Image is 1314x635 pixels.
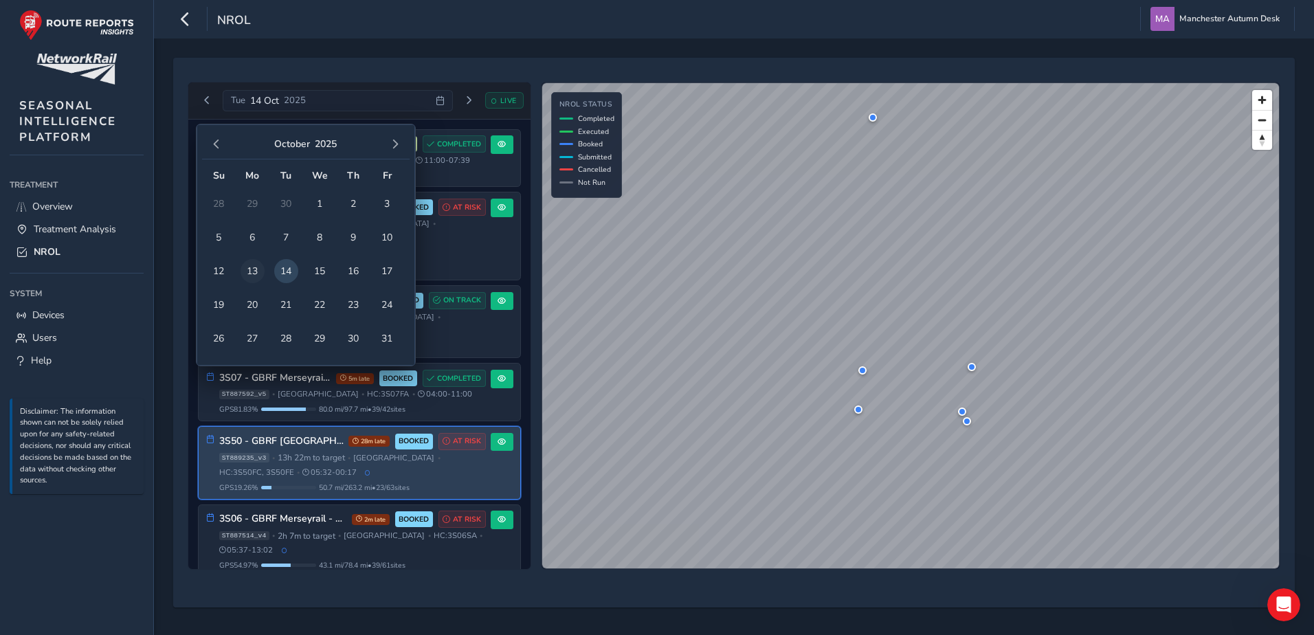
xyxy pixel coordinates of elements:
span: COMPLETED [437,373,481,384]
h3: 3S07 - GBRF Merseyrail - AM Northern [219,372,331,384]
span: SEASONAL INTELLIGENCE PLATFORM [19,98,116,145]
span: • [361,390,364,398]
span: HC: 3S07FA [367,389,409,399]
span: Cancelled [578,164,611,175]
span: Users [32,331,57,344]
span: Fr [383,169,392,182]
span: We [312,169,328,182]
span: 16 [342,259,366,283]
span: Mo [245,169,259,182]
span: AT RISK [453,436,481,447]
span: [GEOGRAPHIC_DATA] [344,531,425,541]
a: Overview [10,195,144,218]
img: customer logo [36,54,117,85]
span: Treatment Analysis [34,223,116,236]
span: • [438,313,441,321]
span: 19 [207,293,231,317]
span: 8 [308,225,332,249]
span: 2025 [284,94,306,107]
span: 12 [207,259,231,283]
span: Help [195,463,217,473]
span: 13h 22m to target [278,452,345,463]
span: 2h 7m to target [278,531,335,542]
span: ST887514_v4 [219,531,269,541]
span: 04:00 - 11:00 [418,389,472,399]
span: 1 [308,192,332,216]
span: 28 [274,326,298,350]
span: COMPLETED [437,139,481,150]
span: 9 [342,225,366,249]
button: Next day [458,92,480,109]
button: Help [137,429,275,484]
span: • [338,532,341,539]
span: 27 [241,326,265,350]
span: 20 [241,293,265,317]
span: 05:37 - 13:02 [219,545,274,555]
span: Overview [32,200,73,213]
span: HC: 3S06SA [434,531,477,541]
iframe: Intercom live chat [1267,588,1300,621]
span: 21 [274,293,298,317]
span: GPS 81.83 % [219,404,258,414]
h3: 3S50 - GBRF [GEOGRAPHIC_DATA] [219,436,344,447]
span: 17 [375,259,399,283]
span: 11:00 - 07:39 [416,155,470,166]
span: 2m late [352,514,390,525]
span: 80.0 mi / 97.7 mi • 39 / 42 sites [319,404,405,414]
span: 25 [409,293,433,317]
span: 15 [308,259,332,283]
span: • [433,220,436,227]
button: Send us a message [63,362,212,390]
a: NROL [10,241,144,263]
span: • [438,454,441,462]
span: Completed [578,113,614,124]
canvas: Map [542,83,1279,568]
span: 5 [207,225,231,249]
a: Help [10,349,144,372]
span: AT RISK [453,514,481,525]
button: Reset bearing to north [1252,130,1272,150]
span: Hey Manchester 👋 Welcome to the Route Reports Insights Platform. Take a look around! If you have ... [49,49,897,60]
span: GPS 54.97 % [219,560,258,570]
p: Disclaimer: The information shown can not be solely relied upon for any safety-related decisions,... [20,406,137,487]
span: BOOKED [399,436,429,447]
span: NROL [34,245,60,258]
img: diamond-layout [1150,7,1174,31]
span: 5m late [336,373,374,384]
span: • [272,390,275,398]
a: Devices [10,304,144,326]
span: Submitted [578,152,612,162]
span: • [480,532,482,539]
a: Users [10,326,144,349]
span: 6 [241,225,265,249]
span: NROL [217,12,251,31]
span: 30 [342,326,366,350]
span: • [272,454,275,462]
span: HC: 3S50FC, 3S50FE [219,467,294,478]
button: 2025 [315,137,337,151]
span: Messages [42,463,95,473]
span: 23 [342,293,366,317]
span: • [297,469,300,476]
button: Previous day [196,92,219,109]
span: 50.7 mi / 263.2 mi • 23 / 63 sites [319,482,410,493]
span: 14 Oct [250,94,279,107]
span: • [348,454,350,462]
span: Not Run [578,177,605,188]
span: BOOKED [399,514,429,525]
span: 4 [409,192,433,216]
span: 13 [241,259,265,283]
span: 14 [274,259,298,283]
div: Profile image for Route-Reports [16,48,43,76]
span: 24 [375,293,399,317]
div: Close [241,5,266,30]
span: • [272,532,275,539]
span: ST889235_v3 [219,453,269,463]
span: 18 [409,259,433,283]
button: Zoom in [1252,90,1272,110]
span: [GEOGRAPHIC_DATA] [278,389,359,399]
a: Treatment Analysis [10,218,144,241]
button: October [274,137,310,151]
span: AT RISK [453,202,481,213]
span: 22 [308,293,332,317]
